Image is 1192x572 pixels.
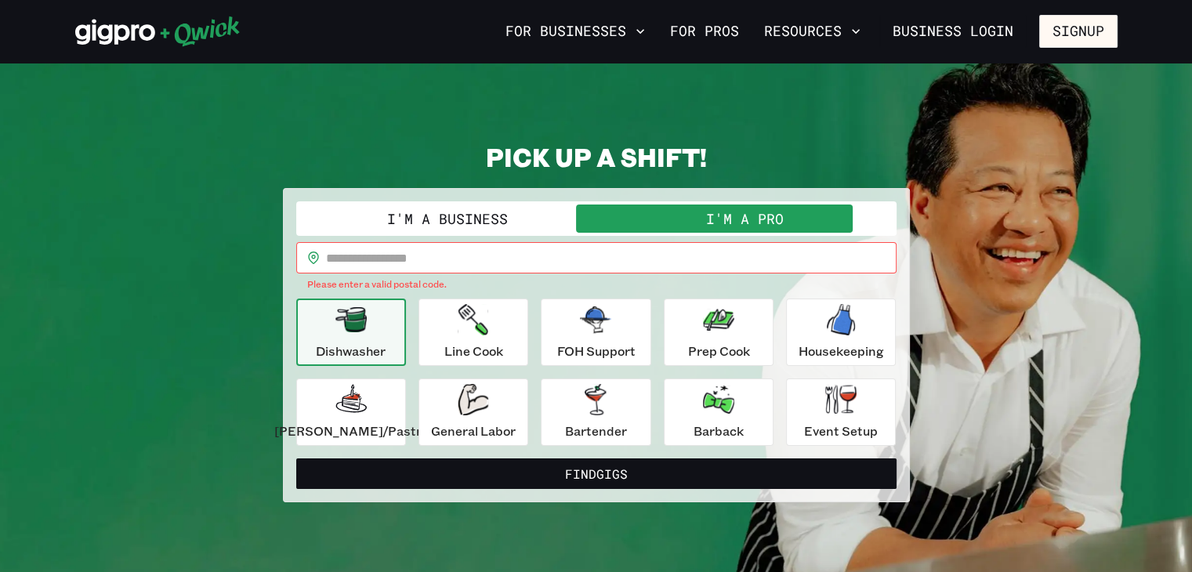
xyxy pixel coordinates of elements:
button: [PERSON_NAME]/Pastry [296,378,406,446]
p: FOH Support [556,342,635,360]
button: Dishwasher [296,299,406,366]
button: FOH Support [541,299,650,366]
button: Signup [1039,15,1118,48]
button: I'm a Pro [596,205,893,233]
button: For Businesses [499,18,651,45]
p: Please enter a valid postal code. [307,277,886,292]
h2: PICK UP A SHIFT! [283,141,910,172]
button: Barback [664,378,774,446]
p: Prep Cook [687,342,749,360]
button: Housekeeping [786,299,896,366]
button: FindGigs [296,458,897,490]
button: Bartender [541,378,650,446]
button: Prep Cook [664,299,774,366]
p: General Labor [431,422,516,440]
p: Barback [694,422,744,440]
button: I'm a Business [299,205,596,233]
p: Bartender [565,422,627,440]
button: Resources [758,18,867,45]
p: [PERSON_NAME]/Pastry [274,422,428,440]
a: Business Login [879,15,1027,48]
p: Dishwasher [316,342,386,360]
a: For Pros [664,18,745,45]
button: Event Setup [786,378,896,446]
button: General Labor [418,378,528,446]
button: Line Cook [418,299,528,366]
p: Housekeeping [799,342,884,360]
p: Event Setup [804,422,878,440]
p: Line Cook [444,342,503,360]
